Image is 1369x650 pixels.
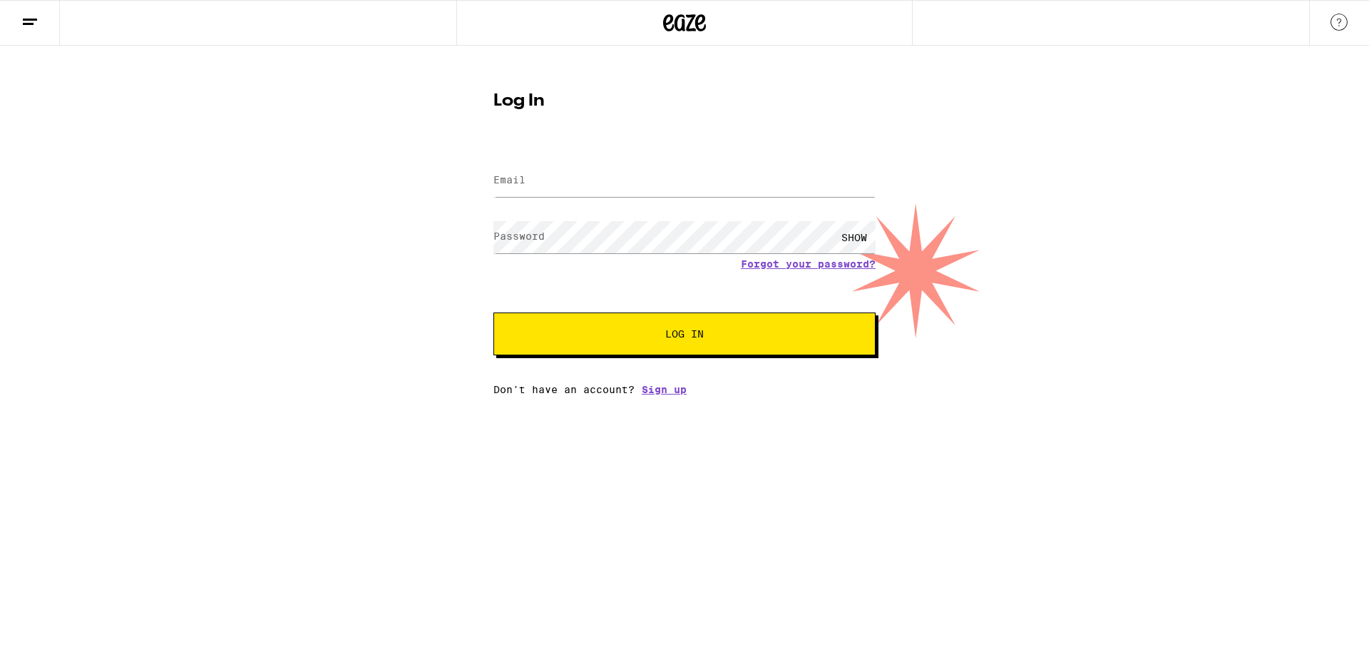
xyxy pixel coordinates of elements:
[665,329,704,339] span: Log In
[493,93,876,110] h1: Log In
[493,313,876,355] button: Log In
[741,258,876,270] a: Forgot your password?
[833,221,876,253] div: SHOW
[493,165,876,197] input: Email
[642,384,687,395] a: Sign up
[493,174,525,186] label: Email
[493,230,545,242] label: Password
[493,384,876,395] div: Don't have an account?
